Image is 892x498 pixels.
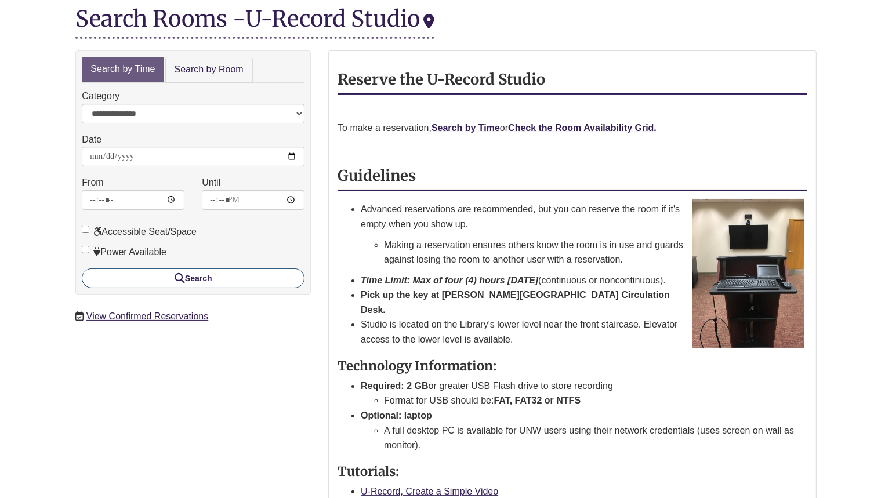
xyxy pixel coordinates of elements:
[75,6,434,39] div: Search Rooms -
[82,57,164,82] a: Search by Time
[245,5,434,32] div: U-Record Studio
[361,317,807,347] li: Studio is located on the Library's lower level near the front staircase. Elevator access to the l...
[494,395,581,405] strong: FAT, FAT32 or NTFS
[432,123,500,133] a: Search by Time
[82,224,197,239] label: Accessible Seat/Space
[384,423,807,453] li: A full desktop PC is available for UNW users using their network credentials (uses screen on wall...
[361,202,807,231] p: Advanced reservations are recommended, but you can reserve the room if it's empty when you show up.
[338,166,416,185] strong: Guidelines
[361,410,432,420] strong: Optional: laptop
[86,311,208,321] a: View Confirmed Reservations
[384,393,807,408] li: Format for USB should be:
[338,358,496,374] strong: Technology Information:
[82,268,304,288] button: Search
[361,379,807,408] li: or greater USB Flash drive to store recording
[82,89,119,104] label: Category
[508,123,657,133] a: Check the Room Availability Grid.
[361,486,498,496] a: U-Record, Create a Simple Video
[82,246,89,253] input: Power Available
[338,121,807,136] p: To make a reservation, or
[338,70,545,89] strong: Reserve the U-Record Studio
[384,238,807,267] p: Making a reservation ensures others know the room is in use and guards against losing the room to...
[361,290,670,315] strong: Pick up the key at [PERSON_NAME][GEOGRAPHIC_DATA] Circulation Desk.
[82,226,89,233] input: Accessible Seat/Space
[82,132,101,147] label: Date
[82,175,103,190] label: From
[338,463,399,479] strong: Tutorials:
[361,273,807,288] li: (continuous or noncontinuous).
[361,275,538,285] strong: Time Limit: Max of four (4) hours [DATE]
[202,175,220,190] label: Until
[82,245,166,260] label: Power Available
[165,57,253,83] a: Search by Room
[361,381,428,391] strong: Required: 2 GB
